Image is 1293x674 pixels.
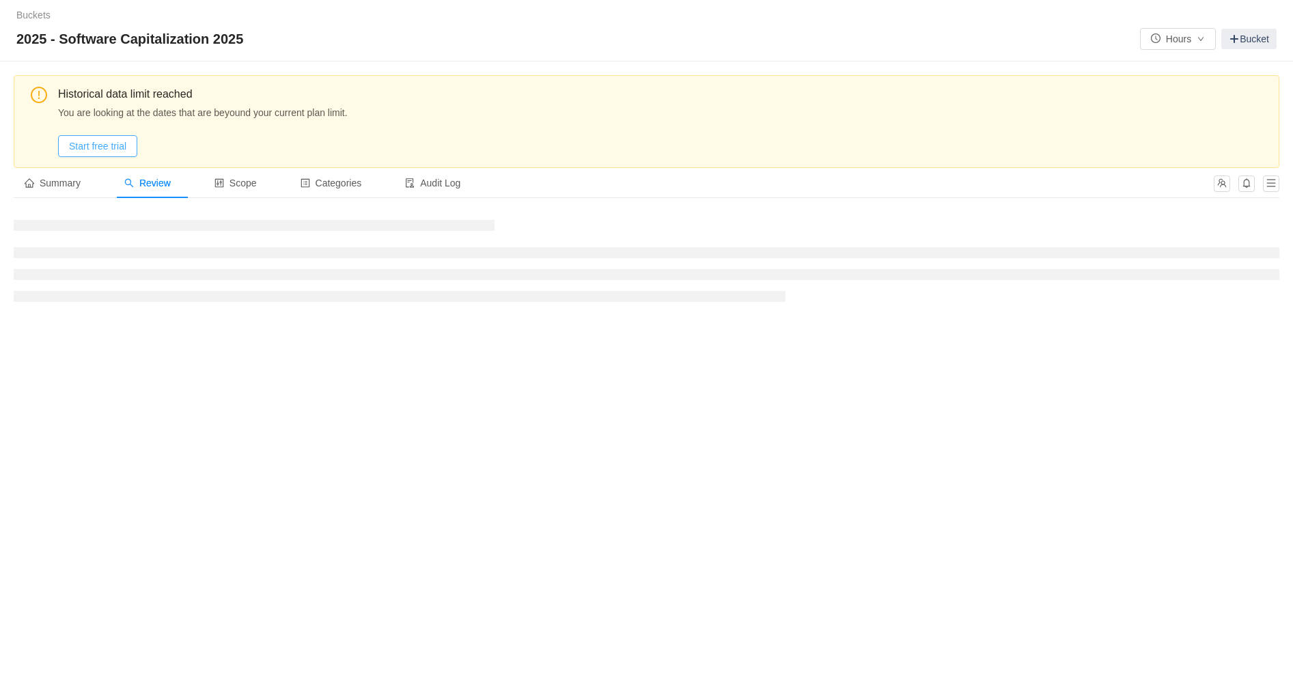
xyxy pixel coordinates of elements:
[214,178,257,188] span: Scope
[214,178,224,188] i: icon: control
[301,178,362,188] span: Categories
[1263,175,1279,192] button: icon: menu
[301,178,310,188] i: icon: profile
[25,178,81,188] span: Summary
[58,86,1268,102] span: Historical data limit reached
[124,178,171,188] span: Review
[1238,175,1255,192] button: icon: bell
[1221,29,1277,49] a: Bucket
[31,87,47,103] i: icon: exclamation-circle
[1140,28,1216,50] button: icon: clock-circleHoursicon: down
[124,178,134,188] i: icon: search
[58,105,1268,157] span: You are looking at the dates that are beyound your current plan limit.
[16,28,251,50] span: 2025 - Software Capitalization 2025
[25,178,34,188] i: icon: home
[58,135,137,157] button: Start free trial
[1214,175,1230,192] button: icon: team
[16,10,51,20] a: Buckets
[405,178,415,188] i: icon: audit
[405,178,460,188] span: Audit Log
